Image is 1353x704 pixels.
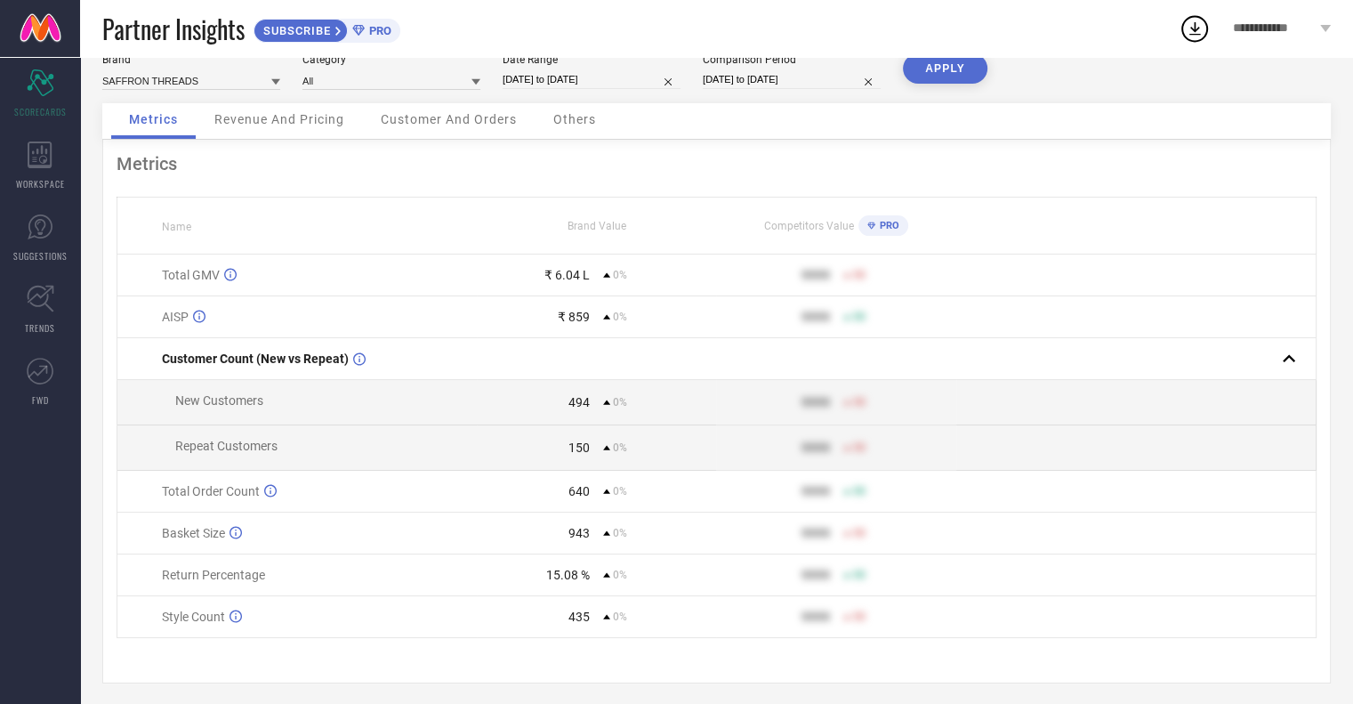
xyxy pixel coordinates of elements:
span: FWD [32,393,49,407]
span: Return Percentage [162,568,265,582]
div: 9999 [801,610,830,624]
div: ₹ 859 [558,310,590,324]
span: Others [553,112,596,126]
div: 15.08 % [546,568,590,582]
span: Style Count [162,610,225,624]
span: Name [162,221,191,233]
span: PRO [365,24,391,37]
span: Customer And Orders [381,112,517,126]
div: 9999 [801,310,830,324]
span: 0% [613,485,627,498]
div: 9999 [801,484,830,498]
span: Competitors Value [764,220,854,232]
span: SUGGESTIONS [13,249,68,263]
div: 494 [568,395,590,409]
span: Total GMV [162,268,220,282]
span: 0% [613,311,627,323]
div: 150 [568,441,590,455]
div: 435 [568,610,590,624]
div: Comparison Period [703,53,881,66]
span: Repeat Customers [175,439,278,453]
div: Metrics [117,153,1317,174]
span: PRO [875,220,899,231]
span: Basket Size [162,526,225,540]
span: 50 [853,569,866,581]
span: Revenue And Pricing [214,112,344,126]
div: Category [302,53,480,66]
div: 9999 [801,268,830,282]
span: SCORECARDS [14,105,67,118]
div: 9999 [801,526,830,540]
span: 0% [613,611,627,623]
input: Select date range [503,70,681,89]
span: 50 [853,485,866,498]
div: Date Range [503,53,681,66]
div: Brand [102,53,280,66]
span: Metrics [129,112,178,126]
span: 0% [613,269,627,281]
input: Select comparison period [703,70,881,89]
span: WORKSPACE [16,177,65,190]
span: Total Order Count [162,484,260,498]
span: 0% [613,527,627,539]
span: Partner Insights [102,11,245,47]
div: 640 [568,484,590,498]
span: 50 [853,311,866,323]
span: 0% [613,441,627,454]
div: 943 [568,526,590,540]
span: 50 [853,441,866,454]
div: 9999 [801,568,830,582]
span: SUBSCRIBE [254,24,335,37]
span: 50 [853,269,866,281]
span: 0% [613,569,627,581]
div: 9999 [801,441,830,455]
span: TRENDS [25,321,55,335]
span: 0% [613,396,627,409]
a: SUBSCRIBEPRO [254,14,400,43]
span: AISP [162,310,189,324]
span: Customer Count (New vs Repeat) [162,352,349,366]
div: ₹ 6.04 L [544,268,590,282]
span: 50 [853,611,866,623]
span: 50 [853,396,866,409]
div: Open download list [1179,12,1211,45]
span: New Customers [175,393,263,408]
button: APPLY [903,53,987,84]
div: 9999 [801,395,830,409]
span: 50 [853,527,866,539]
span: Brand Value [568,220,626,232]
